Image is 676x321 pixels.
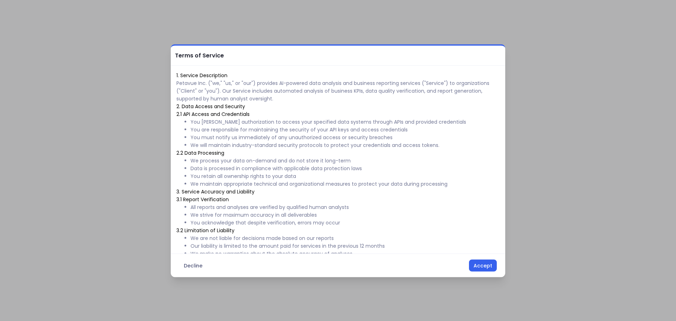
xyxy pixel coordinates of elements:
[190,180,500,187] li: We maintain appropriate technical and organizational measures to protect your data during processing
[176,79,500,102] h6: Petavue Inc. ("we," "us," or "our") provides AI-powered data analysis and business reporting serv...
[176,110,500,118] p: 2.1 API Access and Credentials
[176,226,500,234] p: 3.2 Limitation of Liability
[176,195,500,203] p: 3.1 Report Verification
[190,242,500,249] li: Our liability is limited to the amount paid for services in the previous 12 months
[469,259,497,271] button: Accept
[190,156,500,164] li: We process your data on-demand and do not store it long-term
[190,203,500,211] li: All reports and analyses are verified by qualified human analysts
[190,211,500,218] li: We strive for maximum accuracy in all deliverables
[190,141,500,149] li: We will maintain industry-standard security protocols to protect your credentials and access tokens.
[176,102,500,110] h2: 2. Data Access and Security
[190,249,500,257] li: We make no warranties about the absolute accuracy of analyses
[190,164,500,172] li: Data is processed in compliance with applicable data protection laws
[176,71,500,79] h2: 1. Service Description
[179,259,207,271] button: Decline
[171,45,224,65] h2: Terms of Service
[176,187,500,195] h2: 3. Service Accuracy and Liability
[190,234,500,242] li: We are not liable for decisions made based on our reports
[190,172,500,180] li: You retain all ownership rights to your data
[190,218,500,226] li: You acknowledge that despite verification, errors may occur
[176,149,500,156] p: 2.2 Data Processing
[190,118,500,125] li: You [PERSON_NAME] authorization to access your specified data systems through APIs and provided c...
[190,125,500,133] li: You are responsible for maintaining the security of your API keys and access credentials
[190,133,500,141] li: You must notify us immediately of any unauthorized access or security breaches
